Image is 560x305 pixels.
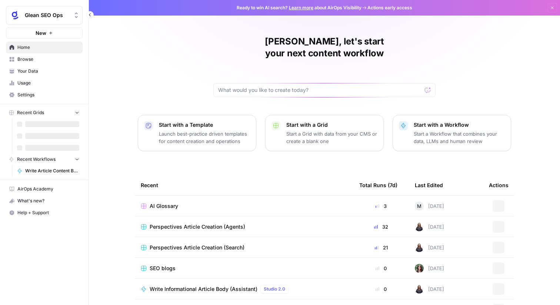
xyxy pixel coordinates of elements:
img: pjjqhtlm6d3vtymkaxtpwkzeaz0z [415,243,424,252]
a: Usage [6,77,83,89]
a: SEO blogs [141,265,347,272]
a: Write Article Content Brief (Agents) [14,165,83,177]
span: Recent Grids [17,109,44,116]
span: M [417,202,421,210]
p: Start a Workflow that combines your data, LLMs and human review [414,130,505,145]
div: 32 [359,223,403,231]
span: AI Glossary [150,202,178,210]
a: Learn more [289,5,313,10]
div: Recent [141,175,347,195]
span: Glean SEO Ops [25,11,70,19]
div: What's new? [6,195,82,206]
div: 3 [359,202,403,210]
span: Home [17,44,79,51]
p: Start with a Grid [286,121,377,129]
span: SEO blogs [150,265,176,272]
button: Workspace: Glean SEO Ops [6,6,83,24]
button: New [6,27,83,39]
span: Studio 2.0 [264,286,285,292]
a: Browse [6,53,83,65]
span: AirOps Academy [17,186,79,192]
div: [DATE] [415,243,444,252]
button: Recent Workflows [6,154,83,165]
div: Actions [489,175,509,195]
a: Perspectives Article Creation (Search) [141,244,347,251]
span: Help + Support [17,209,79,216]
p: Start a Grid with data from your CMS or create a blank one [286,130,377,145]
span: Perspectives Article Creation (Agents) [150,223,245,231]
span: Write Article Content Brief (Agents) [25,168,79,174]
a: Write Informational Article Body (Assistant)Studio 2.0 [141,285,347,294]
button: Start with a TemplateLaunch best-practice driven templates for content creation and operations [138,115,256,151]
img: pjjqhtlm6d3vtymkaxtpwkzeaz0z [415,285,424,294]
button: Recent Grids [6,107,83,118]
p: Start with a Template [159,121,250,129]
div: 0 [359,265,403,272]
button: Start with a GridStart a Grid with data from your CMS or create a blank one [265,115,384,151]
span: Perspectives Article Creation (Search) [150,244,244,251]
a: AirOps Academy [6,183,83,195]
a: Perspectives Article Creation (Agents) [141,223,347,231]
span: Recent Workflows [17,156,56,163]
a: Your Data [6,65,83,77]
div: 21 [359,244,403,251]
img: s91dr5uyxbqpg2czwscdalqhdn4p [415,264,424,273]
p: Start with a Workflow [414,121,505,129]
span: Ready to win AI search? about AirOps Visibility [237,4,361,11]
a: Home [6,42,83,53]
a: Settings [6,89,83,101]
div: Last Edited [415,175,443,195]
button: Help + Support [6,207,83,219]
div: [DATE] [415,285,444,294]
input: What would you like to create today? [218,86,422,94]
span: New [36,29,46,37]
span: Settings [17,92,79,98]
span: Usage [17,80,79,86]
div: [DATE] [415,202,444,210]
span: Actions early access [367,4,412,11]
button: What's new? [6,195,83,207]
span: Your Data [17,68,79,74]
div: [DATE] [415,264,444,273]
div: 0 [359,285,403,293]
p: Launch best-practice driven templates for content creation and operations [159,130,250,145]
div: Total Runs (7d) [359,175,397,195]
button: Start with a WorkflowStart a Workflow that combines your data, LLMs and human review [393,115,511,151]
img: pjjqhtlm6d3vtymkaxtpwkzeaz0z [415,222,424,231]
div: [DATE] [415,222,444,231]
a: AI Glossary [141,202,347,210]
span: Write Informational Article Body (Assistant) [150,285,257,293]
span: Browse [17,56,79,63]
img: Glean SEO Ops Logo [9,9,22,22]
h1: [PERSON_NAME], let's start your next content workflow [213,36,436,59]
